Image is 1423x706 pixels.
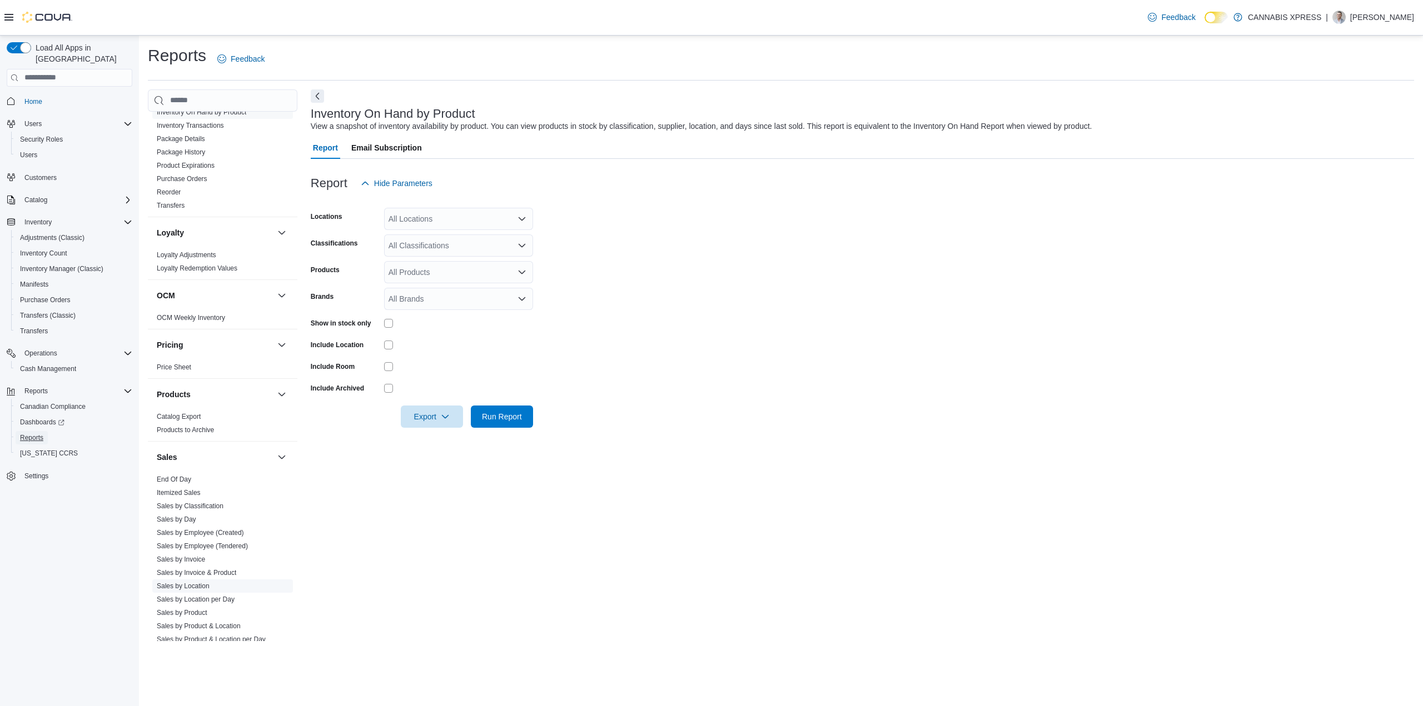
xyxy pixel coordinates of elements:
p: CANNABIS XPRESS [1248,11,1321,24]
a: Transfers (Classic) [16,309,80,322]
button: Export [401,405,463,428]
span: Package History [157,148,205,157]
button: Operations [20,347,62,360]
a: Inventory Transactions [157,122,224,129]
span: Purchase Orders [16,293,132,307]
span: Settings [24,472,48,480]
span: Cash Management [20,364,76,373]
span: Run Report [482,411,522,422]
span: Reports [20,384,132,398]
span: Security Roles [16,133,132,146]
span: Cash Management [16,362,132,375]
span: Package Details [157,134,205,143]
span: Sales by Classification [157,502,223,510]
span: Email Subscription [351,137,422,159]
span: Products to Archive [157,425,214,434]
span: Sales by Invoice & Product [157,568,236,577]
a: Package History [157,148,205,156]
a: Sales by Invoice [157,555,205,563]
span: Washington CCRS [16,447,132,460]
a: Loyalty Adjustments [157,251,216,259]
a: Sales by Employee (Tendered) [157,542,248,550]
span: Sales by Product [157,608,207,617]
button: Open list of options [518,294,526,303]
span: Inventory [24,218,52,227]
a: Inventory On Hand by Product [157,108,246,116]
span: Purchase Orders [157,174,207,183]
span: Users [16,148,132,162]
button: Inventory Manager (Classic) [11,261,137,277]
span: Home [24,97,42,106]
button: OCM [275,289,288,302]
button: Inventory [20,216,56,229]
button: Open list of options [518,214,526,223]
span: Sales by Location per Day [157,595,235,604]
span: Customers [24,173,57,182]
label: Include Room [311,362,355,371]
button: Users [20,117,46,131]
label: Products [311,266,340,274]
a: OCM Weekly Inventory [157,314,225,322]
span: Inventory Manager (Classic) [16,262,132,276]
span: Price Sheet [157,363,191,372]
span: Inventory Count [16,247,132,260]
span: Reports [16,431,132,444]
span: OCM Weekly Inventory [157,313,225,322]
nav: Complex example [7,89,132,513]
label: Classifications [311,239,358,248]
span: Manifests [20,280,48,289]
button: Operations [2,346,137,361]
span: Inventory Count [20,249,67,258]
button: Pricing [275,338,288,352]
label: Include Archived [311,384,364,393]
span: Transfers [157,201,185,210]
button: Products [157,389,273,400]
span: Manifests [16,278,132,291]
span: Catalog [24,196,47,204]
a: Reports [16,431,48,444]
h3: Products [157,389,191,400]
span: Reorder [157,188,181,197]
button: Loyalty [275,226,288,239]
span: Sales by Day [157,515,196,524]
h3: Sales [157,452,177,463]
a: Price Sheet [157,363,191,371]
span: Transfers (Classic) [16,309,132,322]
span: Security Roles [20,135,63,144]
h3: OCM [157,290,175,301]
button: Transfers [11,323,137,339]
span: Hide Parameters [374,178,432,189]
span: Inventory Transactions [157,121,224,130]
a: Adjustments (Classic) [16,231,89,244]
span: Users [20,117,132,131]
span: Transfers [20,327,48,336]
div: OCM [148,311,297,329]
span: Purchase Orders [20,296,71,304]
span: Customers [20,171,132,184]
div: Pricing [148,360,297,378]
a: Feedback [213,48,269,70]
button: Security Roles [11,132,137,147]
span: Loyalty Redemption Values [157,264,237,273]
button: Sales [157,452,273,463]
button: Run Report [471,405,533,428]
span: Users [24,119,42,128]
a: Product Expirations [157,162,215,169]
a: Sales by Location [157,582,210,590]
button: Pricing [157,339,273,351]
button: Loyalty [157,227,273,238]
h3: Inventory On Hand by Product [311,107,475,121]
button: [US_STATE] CCRS [11,445,137,461]
a: Inventory Count [16,247,72,260]
h1: Reports [148,44,206,67]
span: Settings [20,469,132,483]
button: Users [2,116,137,132]
a: Sales by Location per Day [157,595,235,603]
button: Transfers (Classic) [11,308,137,323]
button: Settings [2,468,137,484]
button: Users [11,147,137,163]
span: Transfers (Classic) [20,311,76,320]
a: Customers [20,171,61,184]
a: Feedback [1143,6,1200,28]
a: Transfers [157,202,185,209]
